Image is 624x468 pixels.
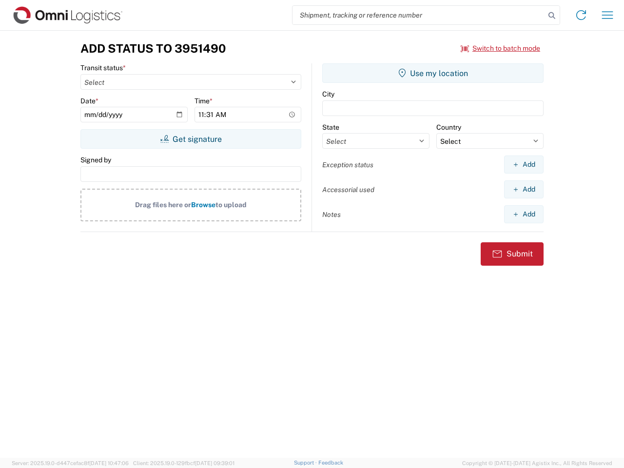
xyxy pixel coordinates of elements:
[481,242,544,266] button: Submit
[322,63,544,83] button: Use my location
[294,460,318,466] a: Support
[133,460,234,466] span: Client: 2025.19.0-129fbcf
[80,63,126,72] label: Transit status
[135,201,191,209] span: Drag files here or
[462,459,612,468] span: Copyright © [DATE]-[DATE] Agistix Inc., All Rights Reserved
[80,41,226,56] h3: Add Status to 3951490
[322,160,373,169] label: Exception status
[195,460,234,466] span: [DATE] 09:39:01
[80,97,98,105] label: Date
[292,6,545,24] input: Shipment, tracking or reference number
[461,40,540,57] button: Switch to batch mode
[504,156,544,174] button: Add
[80,156,111,164] label: Signed by
[322,123,339,132] label: State
[436,123,461,132] label: Country
[191,201,215,209] span: Browse
[322,90,334,98] label: City
[89,460,129,466] span: [DATE] 10:47:06
[504,205,544,223] button: Add
[195,97,213,105] label: Time
[504,180,544,198] button: Add
[322,210,341,219] label: Notes
[322,185,374,194] label: Accessorial used
[12,460,129,466] span: Server: 2025.19.0-d447cefac8f
[215,201,247,209] span: to upload
[318,460,343,466] a: Feedback
[80,129,301,149] button: Get signature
